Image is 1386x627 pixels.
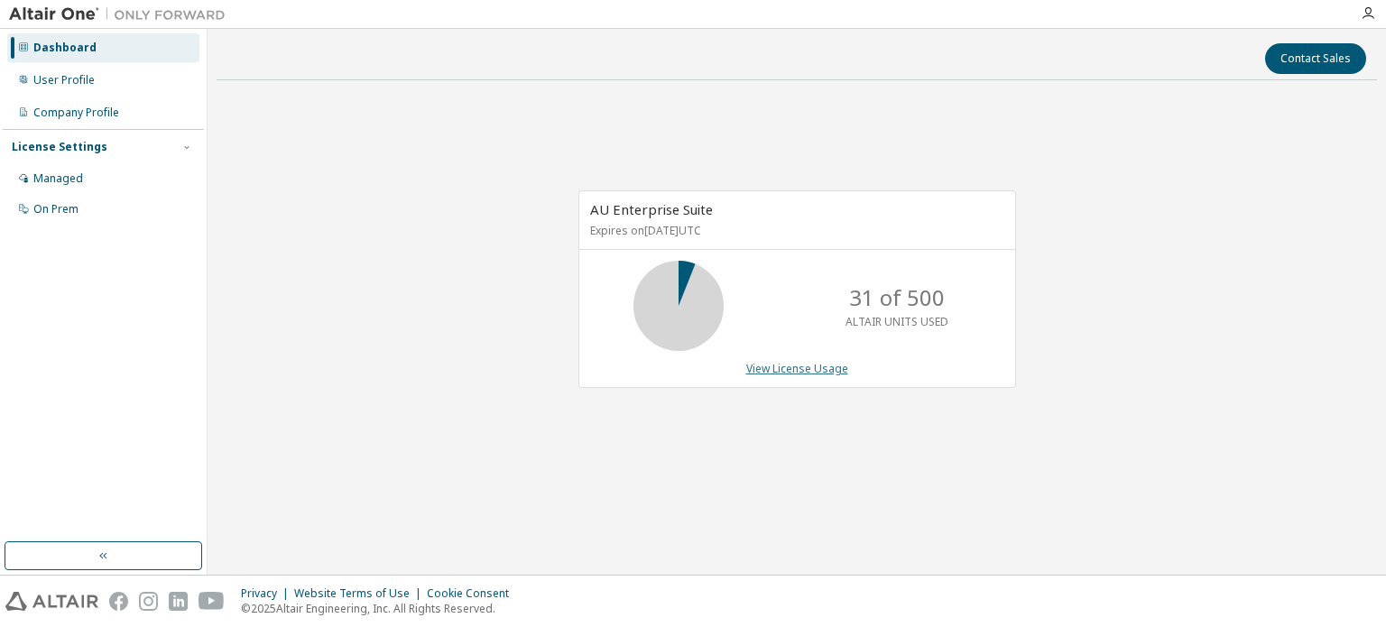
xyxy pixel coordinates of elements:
[241,601,520,616] p: © 2025 Altair Engineering, Inc. All Rights Reserved.
[109,592,128,611] img: facebook.svg
[294,586,427,601] div: Website Terms of Use
[241,586,294,601] div: Privacy
[1265,43,1366,74] button: Contact Sales
[845,314,948,329] p: ALTAIR UNITS USED
[169,592,188,611] img: linkedin.svg
[139,592,158,611] img: instagram.svg
[199,592,225,611] img: youtube.svg
[33,202,79,217] div: On Prem
[12,140,107,154] div: License Settings
[9,5,235,23] img: Altair One
[849,282,945,313] p: 31 of 500
[33,73,95,88] div: User Profile
[746,361,848,376] a: View License Usage
[427,586,520,601] div: Cookie Consent
[33,41,97,55] div: Dashboard
[5,592,98,611] img: altair_logo.svg
[590,223,1000,238] p: Expires on [DATE] UTC
[33,106,119,120] div: Company Profile
[33,171,83,186] div: Managed
[590,200,713,218] span: AU Enterprise Suite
